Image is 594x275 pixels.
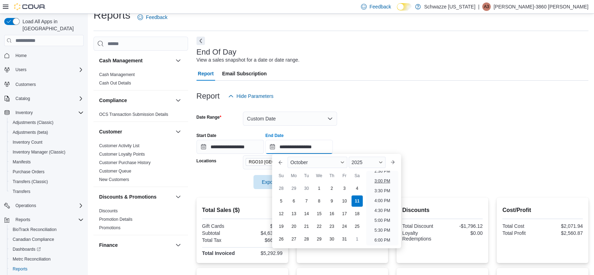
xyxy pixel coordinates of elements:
[196,158,217,164] label: Locations
[198,67,214,81] span: Report
[301,221,312,232] div: day-21
[351,183,363,194] div: day-4
[99,57,173,64] button: Cash Management
[7,264,86,274] button: Reports
[369,3,391,10] span: Feedback
[10,255,84,263] span: Metrc Reconciliation
[202,237,241,243] div: Total Tax
[15,110,33,115] span: Inventory
[288,208,299,219] div: day-13
[244,223,282,229] div: $0.00
[13,51,84,60] span: Home
[15,203,36,208] span: Operations
[276,183,287,194] div: day-28
[275,157,286,168] button: Previous Month
[339,221,350,232] div: day-24
[202,250,235,256] strong: Total Invoiced
[326,233,337,245] div: day-30
[444,223,483,229] div: -$1,796.12
[7,225,86,235] button: BioTrack Reconciliation
[99,217,133,222] a: Promotion Details
[326,183,337,194] div: day-2
[397,3,412,11] input: Dark Mode
[484,2,489,11] span: A3
[99,72,135,77] span: Cash Management
[265,133,284,138] label: End Date
[10,177,84,186] span: Transfers (Classic)
[93,110,188,121] div: Compliance
[10,177,51,186] a: Transfers (Classic)
[10,265,84,273] span: Reports
[13,130,48,135] span: Adjustments (beta)
[402,206,483,214] h2: Discounts
[10,245,84,254] span: Dashboards
[93,70,188,90] div: Cash Management
[7,254,86,264] button: Metrc Reconciliation
[314,183,325,194] div: day-1
[13,169,45,175] span: Purchase Orders
[99,57,143,64] h3: Cash Management
[314,170,325,181] div: We
[146,14,167,21] span: Feedback
[99,97,173,104] button: Compliance
[13,189,30,194] span: Transfers
[372,196,393,205] li: 4:00 PM
[99,242,173,249] button: Finance
[99,168,131,174] span: Customer Queue
[135,10,170,24] a: Feedback
[351,195,363,207] div: day-11
[13,227,57,232] span: BioTrack Reconciliation
[351,221,363,232] div: day-25
[99,256,133,262] span: GL Account Totals
[222,67,267,81] span: Email Subscription
[351,160,362,165] span: 2025
[10,235,57,244] a: Canadian Compliance
[276,221,287,232] div: day-19
[7,127,86,137] button: Adjustments (beta)
[326,208,337,219] div: day-16
[99,242,118,249] h3: Finance
[7,118,86,127] button: Adjustments (Classic)
[7,147,86,157] button: Inventory Manager (Classic)
[13,51,30,60] a: Home
[244,237,282,243] div: $660.18
[10,118,56,127] a: Adjustments (Classic)
[1,65,86,75] button: Users
[99,177,129,182] span: New Customers
[265,140,333,154] input: Press the down key to enter a popover containing a calendar. Press the escape key to close the po...
[99,97,127,104] h3: Compliance
[13,94,84,103] span: Catalog
[13,179,48,185] span: Transfers (Classic)
[225,89,276,103] button: Hide Parameters
[13,94,33,103] button: Catalog
[326,195,337,207] div: day-9
[10,128,84,137] span: Adjustments (beta)
[13,201,84,210] span: Operations
[1,94,86,104] button: Catalog
[13,65,29,74] button: Users
[1,215,86,225] button: Reports
[339,170,350,181] div: Fr
[13,159,31,165] span: Manifests
[196,37,205,45] button: Next
[10,187,84,196] span: Transfers
[290,160,308,165] span: October
[196,56,299,64] div: View a sales snapshot for a date or date range.
[93,255,188,275] div: Finance
[544,230,583,236] div: $2,560.87
[402,230,441,242] div: Loyalty Redemptions
[339,233,350,245] div: day-31
[13,215,33,224] button: Reports
[288,195,299,207] div: day-6
[246,158,312,166] span: RGO10 Santa Fe
[196,133,217,138] label: Start Date
[372,226,393,235] li: 5:30 PM
[366,171,398,245] ul: Time
[196,114,221,120] label: Date Range
[326,221,337,232] div: day-23
[1,108,86,118] button: Inventory
[288,157,347,168] div: Button. Open the month selector. October is currently selected.
[258,175,289,189] span: Export
[288,183,299,194] div: day-29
